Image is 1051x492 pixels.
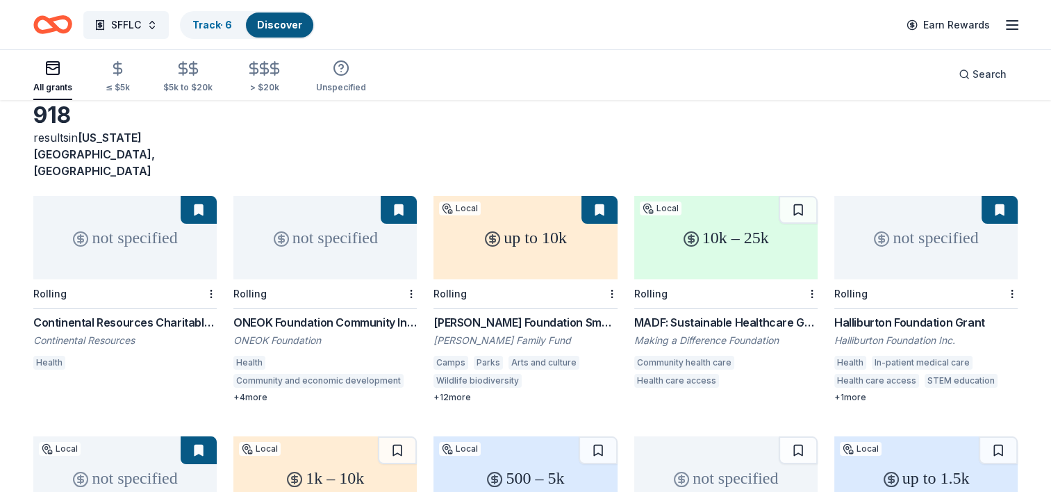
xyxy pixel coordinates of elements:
[834,392,1018,403] div: + 1 more
[192,19,232,31] a: Track· 6
[474,356,503,370] div: Parks
[33,82,72,93] div: All grants
[316,54,366,100] button: Unspecified
[33,129,217,179] div: results
[947,60,1018,88] button: Search
[640,202,681,215] div: Local
[634,334,818,347] div: Making a Difference Foundation
[233,196,417,403] a: not specifiedRollingONEOK Foundation Community Investments GrantsONEOK FoundationHealthCommunity ...
[233,314,417,331] div: ONEOK Foundation Community Investments Grants
[925,374,998,388] div: STEM education
[233,374,404,388] div: Community and economic development
[246,82,283,93] div: > $20k
[239,442,281,456] div: Local
[106,82,130,93] div: ≤ $5k
[33,314,217,331] div: Continental Resources Charitable Donation: Health
[246,55,283,100] button: > $20k
[834,334,1018,347] div: Halliburton Foundation Inc.
[439,202,481,215] div: Local
[973,66,1007,83] span: Search
[233,196,417,279] div: not specified
[433,392,617,403] div: + 12 more
[233,392,417,403] div: + 4 more
[439,442,481,456] div: Local
[634,196,818,392] a: 10k – 25kLocalRollingMADF: Sustainable Healthcare GrantsMaking a Difference FoundationCommunity h...
[634,314,818,331] div: MADF: Sustainable Healthcare Grants
[33,196,217,374] a: not specifiedRollingContinental Resources Charitable Donation: HealthContinental ResourcesHealth
[634,374,719,388] div: Health care access
[834,196,1018,403] a: not specifiedRollingHalliburton Foundation GrantHalliburton Foundation Inc.HealthIn-patient medic...
[840,442,882,456] div: Local
[834,196,1018,279] div: not specified
[872,356,973,370] div: In-patient medical care
[33,8,72,41] a: Home
[834,356,866,370] div: Health
[433,334,617,347] div: [PERSON_NAME] Family Fund
[433,356,468,370] div: Camps
[33,131,155,178] span: [US_STATE][GEOGRAPHIC_DATA], [GEOGRAPHIC_DATA]
[433,374,522,388] div: Wildlife biodiversity
[163,55,213,100] button: $5k to $20k
[233,334,417,347] div: ONEOK Foundation
[634,288,668,300] div: Rolling
[33,101,217,129] div: 918
[508,356,579,370] div: Arts and culture
[233,288,267,300] div: Rolling
[634,356,734,370] div: Community health care
[33,54,72,100] button: All grants
[33,334,217,347] div: Continental Resources
[433,314,617,331] div: [PERSON_NAME] Foundation Small Grants
[163,82,213,93] div: $5k to $20k
[180,11,315,39] button: Track· 6Discover
[316,82,366,93] div: Unspecified
[834,314,1018,331] div: Halliburton Foundation Grant
[111,17,141,33] span: SFFLC
[834,374,919,388] div: Health care access
[433,196,617,403] a: up to 10kLocalRolling[PERSON_NAME] Foundation Small Grants[PERSON_NAME] Family FundCampsParksArts...
[33,131,155,178] span: in
[257,19,302,31] a: Discover
[33,196,217,279] div: not specified
[834,288,868,300] div: Rolling
[433,288,467,300] div: Rolling
[233,356,265,370] div: Health
[83,11,169,39] button: SFFLC
[33,356,65,370] div: Health
[634,196,818,279] div: 10k – 25k
[39,442,81,456] div: Local
[33,288,67,300] div: Rolling
[106,55,130,100] button: ≤ $5k
[433,196,617,279] div: up to 10k
[898,13,998,38] a: Earn Rewards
